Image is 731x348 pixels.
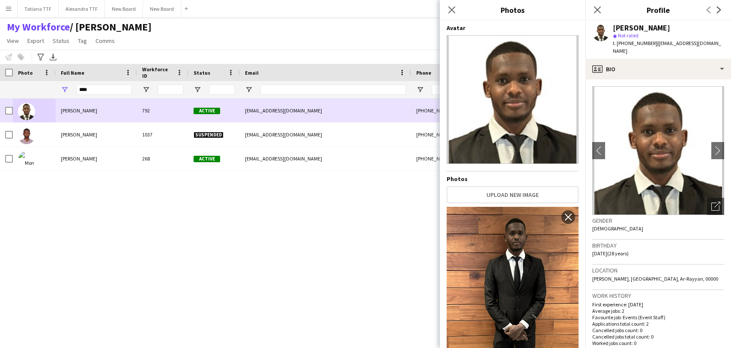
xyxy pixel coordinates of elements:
div: [EMAIL_ADDRESS][DOMAIN_NAME] [240,123,411,146]
span: Photo [18,70,33,76]
img: Mohamed Moawia [18,127,35,144]
h4: Avatar [447,24,579,32]
span: Comms [95,37,115,45]
a: View [3,35,22,46]
span: Workforce ID [142,66,173,79]
span: Export [27,37,44,45]
h3: Location [592,266,724,274]
a: Status [49,35,73,46]
div: [PERSON_NAME] [613,24,670,32]
div: Open photos pop-in [707,198,724,215]
button: Open Filter Menu [142,86,150,94]
span: Active [194,108,220,114]
p: Cancelled jobs count: 0 [592,327,724,333]
app-action-btn: Advanced filters [36,52,46,62]
p: Worked jobs count: 0 [592,340,724,346]
a: Export [24,35,48,46]
input: Phone Filter Input [432,85,516,95]
span: t. [PHONE_NUMBER] [613,40,657,46]
div: Bio [585,59,731,79]
div: [PHONE_NUMBER] [411,123,521,146]
p: First experience: [DATE] [592,301,724,308]
span: | [EMAIL_ADDRESS][DOMAIN_NAME] [613,40,721,54]
span: Full Name [61,70,84,76]
p: Favourite job: Events (Event Staff) [592,314,724,321]
img: Crew avatar [447,35,579,164]
h3: Profile [585,4,731,15]
h3: Birthday [592,242,724,249]
button: Open Filter Menu [194,86,201,94]
div: 792 [137,99,188,122]
button: New Board [105,0,143,17]
div: 268 [137,147,188,170]
input: Full Name Filter Input [76,85,132,95]
div: [PHONE_NUMBER] [411,99,521,122]
span: [PERSON_NAME], [GEOGRAPHIC_DATA], Ar-Rayyan, 00000 [592,275,718,282]
p: Cancelled jobs total count: 0 [592,333,724,340]
span: View [7,37,19,45]
span: Status [194,70,210,76]
a: Comms [92,35,118,46]
button: Alexandra TTF [59,0,105,17]
a: My Workforce [7,21,70,33]
h3: Photos [440,4,585,15]
span: [PERSON_NAME] [61,131,97,138]
div: 1037 [137,123,188,146]
input: Email Filter Input [260,85,406,95]
img: Moawia Jabir [18,103,35,120]
span: Email [245,70,259,76]
h3: Gender [592,217,724,224]
span: [PERSON_NAME] [61,155,97,162]
span: [DEMOGRAPHIC_DATA] [592,225,643,232]
div: [EMAIL_ADDRESS][DOMAIN_NAME] [240,147,411,170]
button: Upload new image [447,186,579,203]
button: New Board [143,0,181,17]
span: Phone [416,70,431,76]
div: [PHONE_NUMBER] [411,147,521,170]
button: Open Filter Menu [245,86,253,94]
input: Status Filter Input [209,85,235,95]
input: Workforce ID Filter Input [158,85,183,95]
span: [PERSON_NAME] [61,107,97,114]
h3: Work history [592,292,724,300]
button: Open Filter Menu [416,86,424,94]
span: TATIANA [70,21,152,33]
p: Average jobs: 2 [592,308,724,314]
span: [DATE] (28 years) [592,250,629,257]
span: Not rated [618,32,639,39]
span: Active [194,156,220,162]
h4: Photos [447,175,579,183]
button: Tatiana TTF [18,0,59,17]
button: Open Filter Menu [61,86,69,94]
span: Suspended [194,132,224,138]
img: Monzee Moawia [18,151,35,168]
span: Status [53,37,69,45]
app-action-btn: Export XLSX [48,52,58,62]
img: Crew avatar or photo [592,86,724,215]
span: Tag [78,37,87,45]
div: [EMAIL_ADDRESS][DOMAIN_NAME] [240,99,411,122]
a: Tag [75,35,90,46]
p: Applications total count: 2 [592,321,724,327]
